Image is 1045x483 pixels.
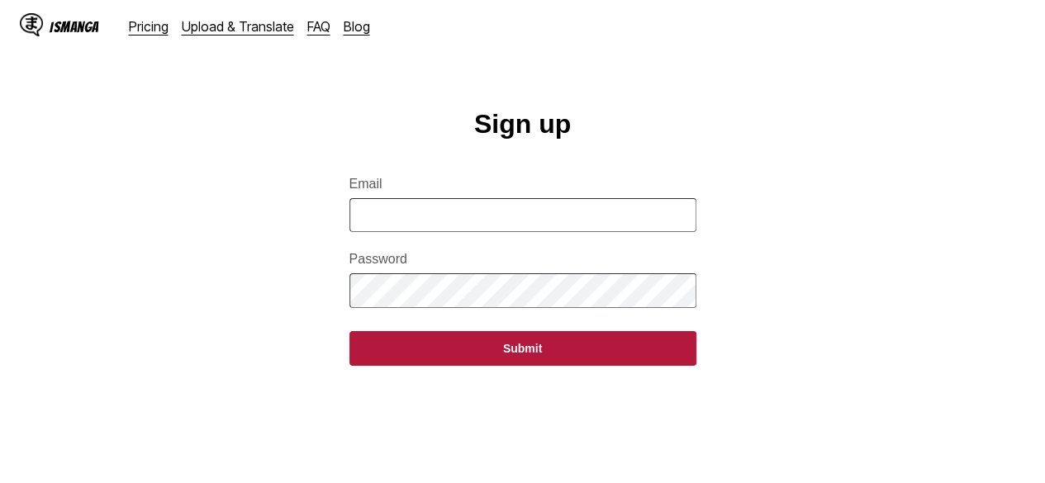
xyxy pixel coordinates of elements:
button: Submit [349,331,696,366]
h1: Sign up [474,109,571,140]
a: Upload & Translate [182,18,294,35]
img: IsManga Logo [20,13,43,36]
a: Pricing [129,18,169,35]
label: Email [349,177,696,192]
a: IsManga LogoIsManga [20,13,129,40]
label: Password [349,252,696,267]
a: Blog [344,18,370,35]
a: FAQ [307,18,330,35]
div: IsManga [50,19,99,35]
